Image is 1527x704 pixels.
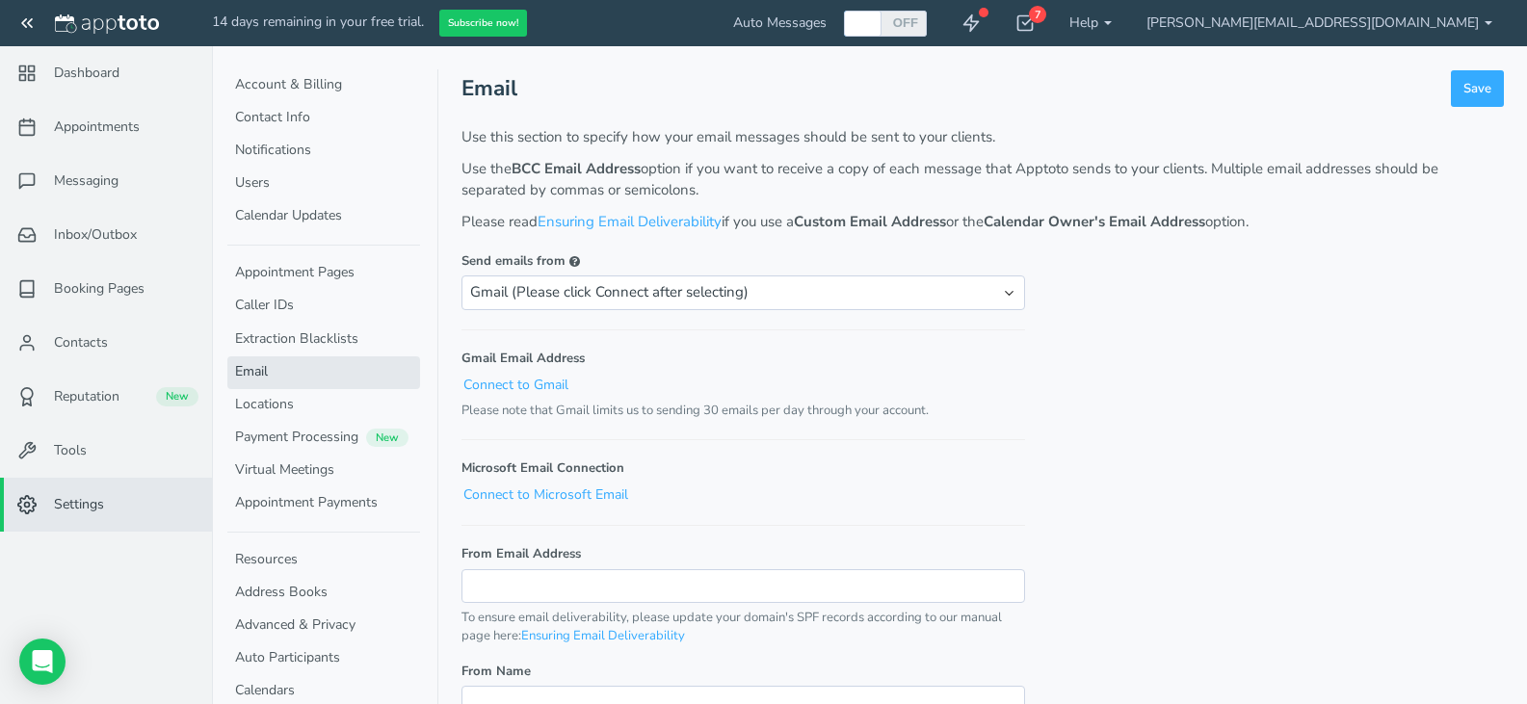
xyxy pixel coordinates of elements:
[54,495,104,514] span: Settings
[55,14,159,34] img: logo-apptoto--white.svg
[227,544,420,577] a: Resources
[212,13,424,31] span: 14 days remaining in your free trial.
[462,484,629,505] a: Connect to Microsoft Email
[54,279,145,299] span: Booking Pages
[227,200,420,233] a: Calendar Updates
[461,545,581,563] label: From Email Address
[227,135,420,168] a: Notifications
[227,324,420,356] a: Extraction Blacklists
[54,225,137,245] span: Inbox/Outbox
[227,290,420,323] a: Caller IDs
[461,350,1025,368] label: Gmail Email Address
[461,252,566,271] label: Send emails from
[461,663,531,681] label: From Name
[19,639,66,685] div: Open Intercom Messenger
[54,171,118,191] span: Messaging
[461,459,1025,478] label: Microsoft Email Connection
[227,389,420,422] a: Locations
[227,642,420,675] a: Auto Participants
[366,429,408,447] span: New
[461,402,1025,420] div: Please note that Gmail limits us to sending 30 emails per day through your account.
[227,102,420,135] a: Contact Info
[984,212,1205,231] b: Calendar Owner's Email Address
[439,10,527,38] button: Subscribe now!
[227,69,420,102] a: Account & Billing
[227,610,420,642] a: Advanced & Privacy
[54,333,108,352] span: Contacts
[794,212,946,231] b: Custom Email Address
[156,387,198,406] div: New
[227,455,420,487] a: Virtual Meetings
[462,375,569,395] a: Connect to Gmail
[54,117,140,137] span: Appointments
[54,387,119,406] span: Reputation
[1451,70,1504,108] button: Save
[54,64,119,83] span: Dashboard
[1029,6,1046,23] div: 7
[733,13,827,33] span: Auto Messages
[227,422,420,455] a: Payment Processing
[538,212,722,231] a: Ensuring Email Deliverability
[521,627,685,644] a: Ensuring Email Deliverability
[512,159,641,178] b: BCC Email Address
[461,212,1504,232] p: Please read if you use a or the option.
[227,257,420,290] a: Appointment Pages
[461,609,1025,645] p: To ensure email deliverability, please update your domain's SPF records according to our manual p...
[461,69,517,108] h2: Email
[227,356,420,389] a: Email
[461,159,1504,200] p: Use the option if you want to receive a copy of each message that Apptoto sends to your clients. ...
[461,127,1504,147] p: Use this section to specify how your email messages should be sent to your clients.
[892,14,919,31] label: OFF
[54,441,87,460] span: Tools
[227,487,420,520] a: Appointment Payments
[227,168,420,200] a: Users
[227,577,420,610] a: Address Books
